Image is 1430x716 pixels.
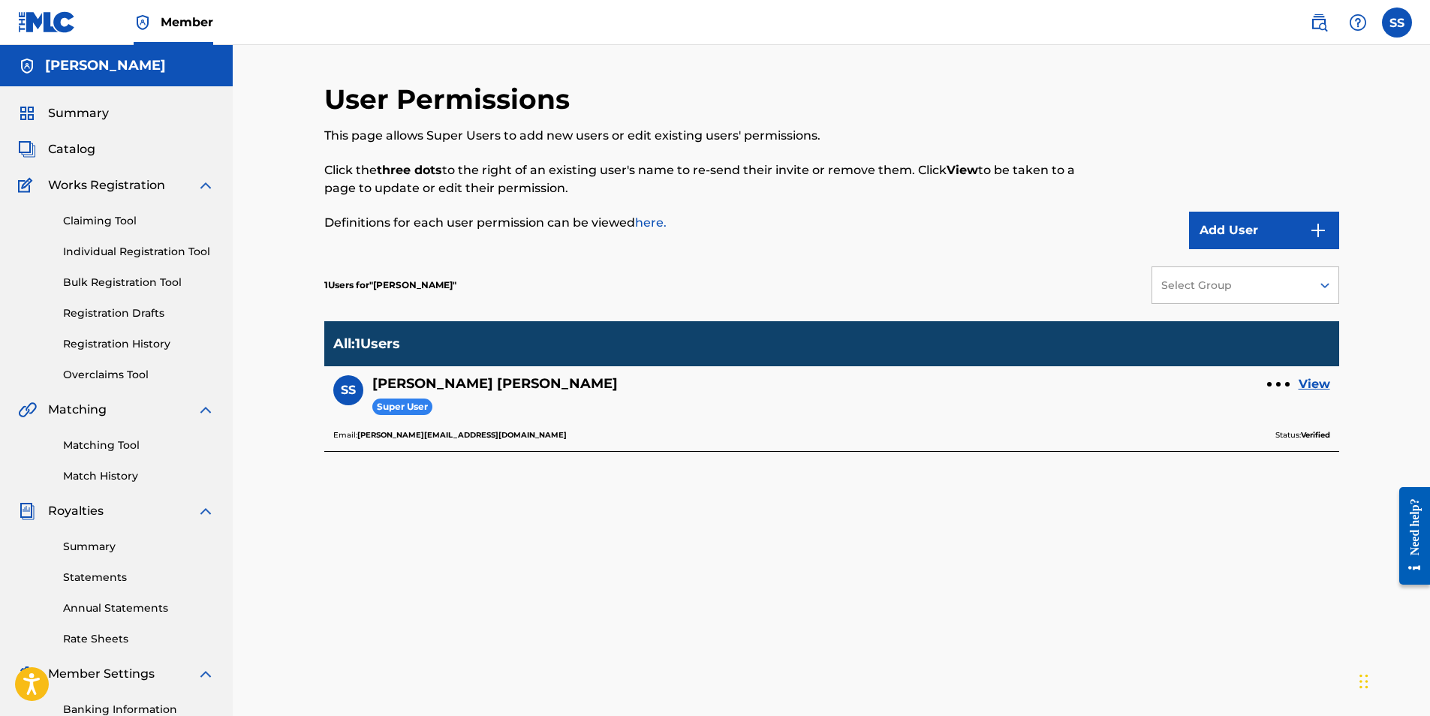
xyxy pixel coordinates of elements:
div: Select Group [1161,278,1301,293]
img: 9d2ae6d4665cec9f34b9.svg [1309,221,1327,239]
p: This page allows Super Users to add new users or edit existing users' permissions. [324,127,1106,145]
a: Match History [63,468,215,484]
img: expand [197,502,215,520]
img: Summary [18,104,36,122]
h5: Stuart Schur [45,57,166,74]
a: Public Search [1304,8,1334,38]
p: Email: [333,429,567,442]
span: Summary [48,104,109,122]
a: View [1299,375,1330,393]
button: Add User [1189,212,1339,249]
img: expand [197,176,215,194]
a: Registration Drafts [63,305,215,321]
a: Annual Statements [63,600,215,616]
h2: User Permissions [324,83,577,116]
img: Works Registration [18,176,38,194]
p: Click the to the right of an existing user's name to re-send their invite or remove them. Click t... [324,161,1106,197]
p: Definitions for each user permission can be viewed [324,214,1106,232]
a: CatalogCatalog [18,140,95,158]
img: expand [197,401,215,419]
div: User Menu [1382,8,1412,38]
span: Works Registration [48,176,165,194]
a: Claiming Tool [63,213,215,229]
img: Matching [18,401,37,419]
span: Stuart Schur [369,279,456,290]
img: search [1310,14,1328,32]
strong: three dots [377,163,442,177]
img: Royalties [18,502,36,520]
span: SS [341,381,356,399]
span: Super User [372,399,432,416]
a: Rate Sheets [63,631,215,647]
p: All : 1 Users [333,335,400,352]
a: Registration History [63,336,215,352]
a: Statements [63,570,215,585]
a: SummarySummary [18,104,109,122]
a: Overclaims Tool [63,367,215,383]
a: Matching Tool [63,438,215,453]
img: MLC Logo [18,11,76,33]
p: Status: [1275,429,1330,442]
span: 1 Users for [324,279,369,290]
img: Accounts [18,57,36,75]
a: here. [635,215,667,230]
span: Matching [48,401,107,419]
img: help [1349,14,1367,32]
img: Member Settings [18,665,36,683]
iframe: Resource Center [1388,476,1430,597]
span: Member [161,14,213,31]
img: Catalog [18,140,36,158]
b: Verified [1301,430,1330,440]
div: Help [1343,8,1373,38]
h5: Stuart Schur [372,375,618,393]
a: Bulk Registration Tool [63,275,215,290]
span: Member Settings [48,665,155,683]
span: Royalties [48,502,104,520]
img: Top Rightsholder [134,14,152,32]
iframe: Chat Widget [1355,644,1430,716]
img: expand [197,665,215,683]
span: Catalog [48,140,95,158]
b: [PERSON_NAME][EMAIL_ADDRESS][DOMAIN_NAME] [357,430,567,440]
a: Individual Registration Tool [63,244,215,260]
strong: View [947,163,978,177]
a: Summary [63,539,215,555]
div: Drag [1359,659,1368,704]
